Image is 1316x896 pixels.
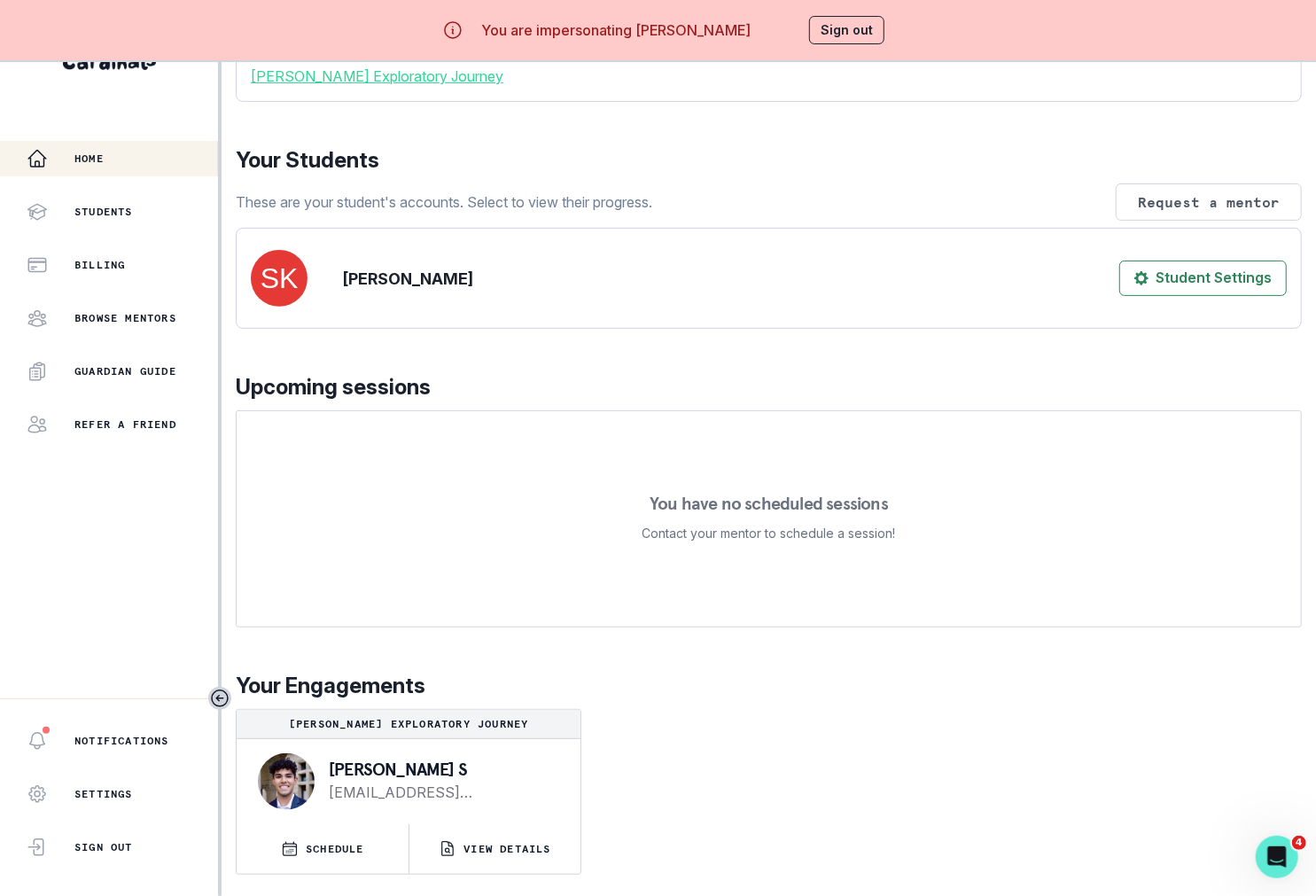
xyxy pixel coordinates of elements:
[74,205,133,219] p: Students
[409,824,581,874] button: VIEW DETAILS
[237,824,409,874] button: SCHEDULE
[329,782,552,803] a: [EMAIL_ADDRESS][DOMAIN_NAME]
[74,417,176,432] p: Refer a friend
[1256,836,1298,878] iframe: Intercom live chat
[74,840,133,854] p: Sign Out
[1292,836,1306,850] span: 4
[343,267,473,291] p: [PERSON_NAME]
[650,495,888,512] p: You have no scheduled sessions
[74,311,176,325] p: Browse Mentors
[74,364,176,378] p: Guardian Guide
[463,842,550,856] p: VIEW DETAILS
[74,152,104,166] p: Home
[236,371,1302,403] p: Upcoming sessions
[1116,183,1302,221] button: Request a mentor
[1119,261,1287,296] button: Student Settings
[74,258,125,272] p: Billing
[251,66,1287,87] a: [PERSON_NAME] Exploratory Journey
[236,670,1302,702] p: Your Engagements
[481,19,751,41] p: You are impersonating [PERSON_NAME]
[244,717,573,731] p: [PERSON_NAME] Exploratory Journey
[306,842,364,856] p: SCHEDULE
[329,760,552,778] p: [PERSON_NAME] S
[208,687,231,710] button: Toggle sidebar
[236,144,1302,176] p: Your Students
[236,191,652,213] p: These are your student's accounts. Select to view their progress.
[74,787,133,801] p: Settings
[642,523,896,544] p: Contact your mentor to schedule a session!
[809,16,884,44] button: Sign out
[251,250,308,307] img: svg
[74,734,169,748] p: Notifications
